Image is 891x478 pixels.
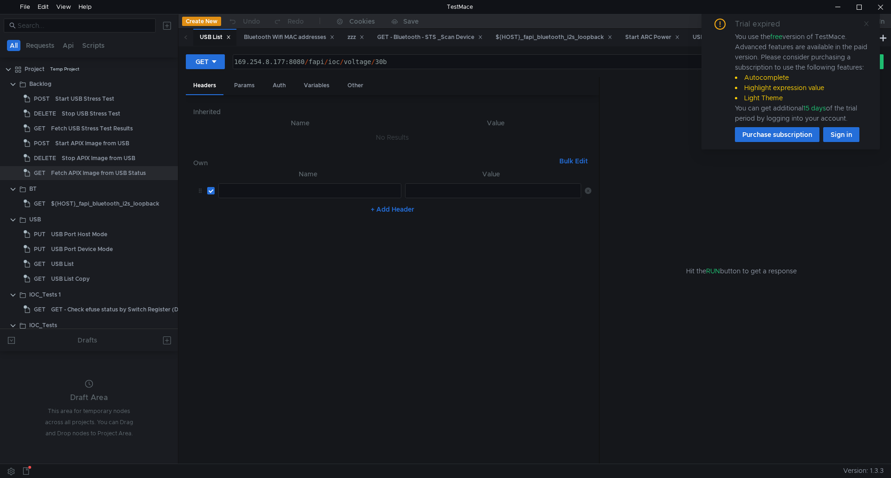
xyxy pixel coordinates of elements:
[288,16,304,27] div: Redo
[34,303,46,317] span: GET
[34,257,46,271] span: GET
[29,288,61,302] div: IOC_Tests 1
[193,157,556,168] h6: Own
[196,57,209,67] div: GET
[25,62,45,76] div: Project
[227,77,262,94] div: Params
[735,72,869,83] li: Autocomplete
[55,136,129,150] div: Start APIX Image from USB
[367,204,418,215] button: + Add Header
[186,77,223,95] div: Headers
[693,32,740,42] div: USB List Copy
[34,166,46,180] span: GET
[34,136,50,150] span: POST
[267,14,310,28] button: Redo
[51,303,211,317] div: GET - Check efuse status by Switch Register (Detail Status)
[265,77,293,94] div: Auth
[34,242,46,256] span: PUT
[60,40,77,51] button: Api
[349,16,375,27] div: Cookies
[403,18,419,25] div: Save
[34,107,56,121] span: DELETE
[51,272,90,286] div: USB List Copy
[51,197,159,211] div: ${HOST}_fapi_bluetooth_i2s_loopback
[51,122,133,136] div: Fetch USB Stress Test Results
[55,92,114,106] div: Start USB Stress Test
[843,464,884,478] span: Version: 1.3.3
[51,257,74,271] div: USB List
[201,117,400,129] th: Name
[62,151,135,165] div: Stop APIX Image from USB
[686,266,797,276] span: Hit the button to get a response
[18,20,150,31] input: Search...
[34,272,46,286] span: GET
[215,168,401,180] th: Name
[34,92,50,106] span: POST
[735,127,819,142] button: Purchase subscription
[29,318,57,332] div: IOC_Tests
[735,93,869,103] li: Light Theme
[770,32,782,41] span: free
[186,54,225,69] button: GET
[221,14,267,28] button: Undo
[803,104,826,112] span: 15 days
[34,197,46,211] span: GET
[735,83,869,93] li: Highlight expression value
[34,122,46,136] span: GET
[50,62,79,76] div: Temp Project
[51,242,113,256] div: USB Port Device Mode
[400,117,591,129] th: Value
[29,182,37,196] div: BT
[496,32,612,42] div: ${HOST}_fapi_bluetooth_i2s_loopback
[78,335,97,346] div: Drafts
[401,168,581,180] th: Value
[29,77,52,91] div: Backlog
[182,17,221,26] button: Create New
[51,166,146,180] div: Fetch APIX Image from USB Status
[735,103,869,123] div: You can get additional of the trial period by logging into your account.
[735,32,869,123] div: You use the version of TestMace. Advanced features are available in the paid version. Please cons...
[23,40,57,51] button: Requests
[296,77,337,94] div: Variables
[243,16,260,27] div: Undo
[735,19,791,30] div: Trial expired
[377,32,483,42] div: GET - Bluetooth - STS _Scan Device
[51,227,107,241] div: USB Port Host Mode
[34,227,46,241] span: PUT
[193,106,591,117] h6: Inherited
[7,40,20,51] button: All
[200,32,231,42] div: USB List
[376,133,409,142] nz-embed-empty: No Results
[823,127,859,142] button: Sign in
[340,77,371,94] div: Other
[29,213,41,226] div: USB
[79,40,107,51] button: Scripts
[347,32,364,42] div: zzz
[62,107,120,121] div: Stop USB Stress Test
[625,32,680,42] div: Start ARC Power
[244,32,334,42] div: Bluetooth Wifi MAC addresses
[34,151,56,165] span: DELETE
[706,267,720,275] span: RUN
[556,155,591,167] button: Bulk Edit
